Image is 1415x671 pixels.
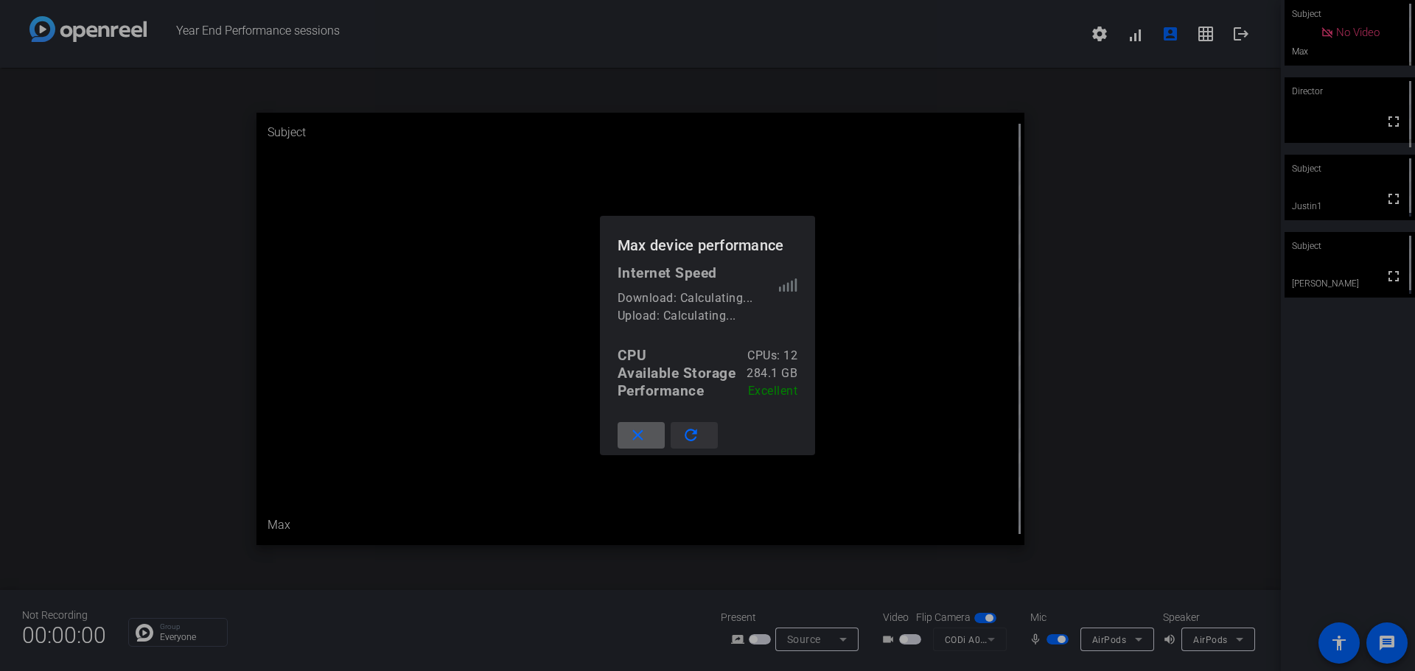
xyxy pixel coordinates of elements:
div: Internet Speed [618,264,798,282]
mat-icon: refresh [682,426,700,445]
div: Performance [618,382,705,400]
div: Download: Calculating... [618,289,780,307]
mat-icon: close [629,426,647,445]
div: Upload: Calculating... [618,307,780,325]
h1: Max device performance [600,216,816,264]
div: Excellent [748,382,798,400]
div: CPU [618,347,647,365]
div: 284.1 GB [747,365,797,382]
div: CPUs: 12 [747,347,797,365]
div: Available Storage [618,365,736,382]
